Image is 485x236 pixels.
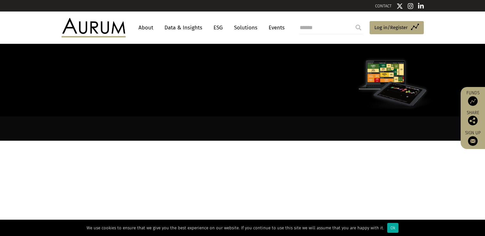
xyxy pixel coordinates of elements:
[375,4,392,8] a: CONTACT
[231,22,261,34] a: Solutions
[418,3,424,9] img: Linkedin icon
[135,22,156,34] a: About
[464,111,482,125] div: Share
[464,90,482,106] a: Funds
[374,24,408,31] span: Log in/Register
[370,21,424,35] a: Log in/Register
[265,22,285,34] a: Events
[352,21,365,34] input: Submit
[387,223,398,233] div: Ok
[210,22,226,34] a: ESG
[468,136,478,146] img: Sign up to our newsletter
[62,18,126,37] img: Aurum
[161,22,205,34] a: Data & Insights
[468,96,478,106] img: Access Funds
[408,3,414,9] img: Instagram icon
[397,3,403,9] img: Twitter icon
[468,116,478,125] img: Share this post
[464,130,482,146] a: Sign up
